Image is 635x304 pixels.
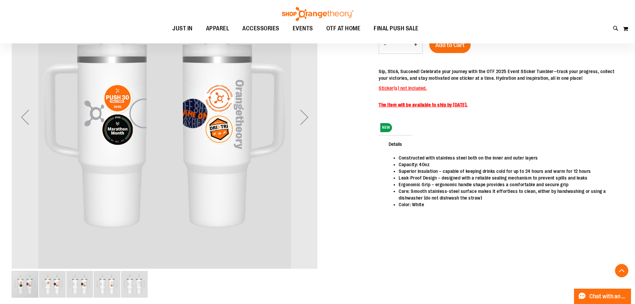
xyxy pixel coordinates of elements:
[94,271,120,298] img: OTF 40 oz. Sticker Tumbler
[121,271,148,298] img: OTF 40 oz. Sticker Tumbler
[199,21,236,36] a: APPAREL
[380,123,392,132] span: NEW
[320,21,367,36] a: OTF AT HOME
[399,155,617,161] li: Constructed with stainless steel both on the inner and outer layers
[615,264,628,277] button: Back To Top
[379,37,391,53] button: Decrease product quantity
[326,21,361,36] span: OTF AT HOME
[429,36,471,53] button: Add to Cart
[379,85,427,91] span: Sticker(s) not Included.
[39,270,66,298] div: image 2 of 5
[399,175,617,181] li: Leak-Proof Design – designed with a reliable sealing mechanism to prevent spills and leaks
[391,37,409,53] input: Product quantity
[379,102,468,107] span: The Item will be available to ship by [DATE].
[379,135,412,153] span: Details
[399,201,617,208] li: Color: White
[66,271,93,298] img: OTF 40 oz. Sticker Tumbler
[39,271,66,298] img: OTF 40 oz. Sticker Tumbler Mayhem
[399,188,617,201] li: Care: Smooth stainless-steel surface makes it effortless to clean, either by handwashing or using...
[367,21,425,36] a: FINAL PUSH SALE
[94,270,121,298] div: image 4 of 5
[242,21,279,36] span: ACCESSORIES
[12,270,39,298] div: image 1 of 5
[121,270,148,298] div: image 5 of 5
[206,21,229,36] span: APPAREL
[379,68,623,81] p: Sip, Stick, Succeed! Celebrate your journey with the OTF 2025 Event Sticker Tumbler—track your pr...
[236,21,286,36] a: ACCESSORIES
[574,289,631,304] button: Chat with an Expert
[374,21,419,36] span: FINAL PUSH SALE
[172,21,193,36] span: JUST IN
[281,7,354,21] img: Shop Orangetheory
[293,21,313,36] span: EVENTS
[589,293,627,300] span: Chat with an Expert
[66,270,94,298] div: image 3 of 5
[399,168,617,175] li: Superior Insulation – capable of keeping drinks cold for up to 24 hours and warm for 12 hours
[409,37,422,53] button: Increase product quantity
[399,181,617,188] li: Ergonomic Grip – ergonomic handle shape provides a comfortable and secure grip
[435,41,465,49] span: Add to Cart
[166,21,199,36] a: JUST IN
[286,21,320,36] a: EVENTS
[399,161,617,168] li: Capacity: 40oz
